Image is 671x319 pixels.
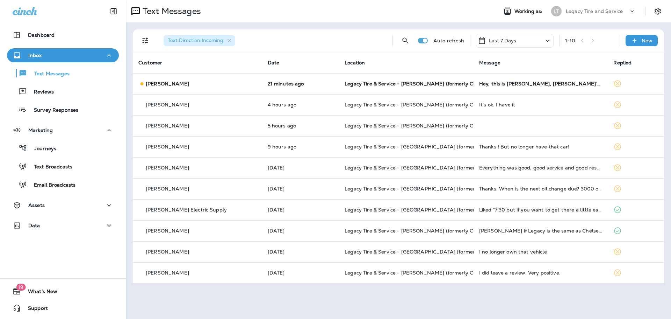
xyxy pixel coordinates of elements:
[7,198,119,212] button: Assets
[7,301,119,315] button: Support
[565,38,576,43] div: 1 - 10
[146,249,189,255] p: [PERSON_NAME]
[479,60,500,66] span: Message
[479,165,603,171] div: Everything was good, good service and good results. Keep up the good work!
[104,4,123,18] button: Collapse Sidebar
[268,123,334,129] p: Sep 8, 2025 10:26 AM
[345,81,513,87] span: Legacy Tire & Service - [PERSON_NAME] (formerly Chelsea Tire Pros)
[138,60,162,66] span: Customer
[268,102,334,108] p: Sep 8, 2025 11:20 AM
[146,228,189,234] p: [PERSON_NAME]
[27,146,56,152] p: Journeys
[7,177,119,192] button: Email Broadcasts
[146,102,189,108] p: [PERSON_NAME]
[27,164,72,171] p: Text Broadcasts
[27,71,70,77] p: Text Messages
[551,6,562,16] div: LT
[268,60,280,66] span: Date
[268,186,334,192] p: Sep 5, 2025 12:44 PM
[164,35,235,46] div: Text Direction:Incoming
[146,165,189,171] p: [PERSON_NAME]
[28,223,40,228] p: Data
[28,32,55,38] p: Dashboard
[146,270,189,276] p: [PERSON_NAME]
[514,8,544,14] span: Working as:
[345,270,513,276] span: Legacy Tire & Service - [PERSON_NAME] (formerly Chelsea Tire Pros)
[7,219,119,233] button: Data
[345,186,542,192] span: Legacy Tire & Service - [GEOGRAPHIC_DATA] (formerly Magic City Tire & Service)
[27,182,75,189] p: Email Broadcasts
[433,38,464,43] p: Auto refresh
[268,207,334,213] p: Sep 5, 2025 06:29 AM
[566,8,623,14] p: Legacy Tire and Service
[345,228,513,234] span: Legacy Tire & Service - [PERSON_NAME] (formerly Chelsea Tire Pros)
[268,270,334,276] p: Sep 2, 2025 08:10 AM
[345,123,513,129] span: Legacy Tire & Service - [PERSON_NAME] (formerly Chelsea Tire Pros)
[140,6,201,16] p: Text Messages
[7,123,119,137] button: Marketing
[268,165,334,171] p: Sep 6, 2025 08:17 AM
[28,202,45,208] p: Assets
[146,123,189,129] p: [PERSON_NAME]
[398,34,412,48] button: Search Messages
[7,28,119,42] button: Dashboard
[27,89,54,96] p: Reviews
[479,249,603,255] div: I no longer own that vehicle
[7,48,119,62] button: Inbox
[21,289,57,297] span: What's New
[489,38,517,43] p: Last 7 Days
[268,81,334,86] p: Sep 8, 2025 03:14 PM
[7,66,119,81] button: Text Messages
[479,144,603,150] div: Thanks ! But no longer have that car!
[345,207,542,213] span: Legacy Tire & Service - [GEOGRAPHIC_DATA] (formerly Magic City Tire & Service)
[479,270,603,276] div: I did leave a review. Very positive.
[7,84,119,99] button: Reviews
[7,159,119,174] button: Text Broadcasts
[28,53,42,58] p: Inbox
[268,144,334,150] p: Sep 8, 2025 06:17 AM
[479,228,603,234] div: Zach if Legacy is the same as Chelsea Tire Pro's, I already did. Thanks!
[479,207,603,213] div: Liked “7:30 but if you want to get there a little early maybe 7:15, if i have a technician availa...
[642,38,652,43] p: New
[27,107,78,114] p: Survey Responses
[268,228,334,234] p: Sep 4, 2025 08:08 AM
[651,5,664,18] button: Settings
[7,284,119,298] button: 19What's New
[345,60,365,66] span: Location
[168,37,223,43] span: Text Direction : Incoming
[345,249,542,255] span: Legacy Tire & Service - [GEOGRAPHIC_DATA] (formerly Magic City Tire & Service)
[613,60,632,66] span: Replied
[146,81,189,86] p: [PERSON_NAME]
[479,102,603,108] div: It's ok. I have it
[146,207,227,213] p: [PERSON_NAME] Electric Supply
[7,102,119,117] button: Survey Responses
[146,186,189,192] p: [PERSON_NAME]
[21,305,48,314] span: Support
[345,144,542,150] span: Legacy Tire & Service - [GEOGRAPHIC_DATA] (formerly Magic City Tire & Service)
[16,284,26,291] span: 19
[28,127,53,133] p: Marketing
[268,249,334,255] p: Sep 3, 2025 11:00 AM
[7,141,119,155] button: Journeys
[479,81,603,86] div: Hey, this is Tara, Brent's wife. His email is mbabney2486@gmail.com
[345,102,513,108] span: Legacy Tire & Service - [PERSON_NAME] (formerly Chelsea Tire Pros)
[479,186,603,192] div: Thanks. When is the next oil change due? 3000 or 5000 miles? There isn't a new sticker or I would...
[146,144,189,150] p: [PERSON_NAME]
[345,165,542,171] span: Legacy Tire & Service - [GEOGRAPHIC_DATA] (formerly Magic City Tire & Service)
[138,34,152,48] button: Filters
